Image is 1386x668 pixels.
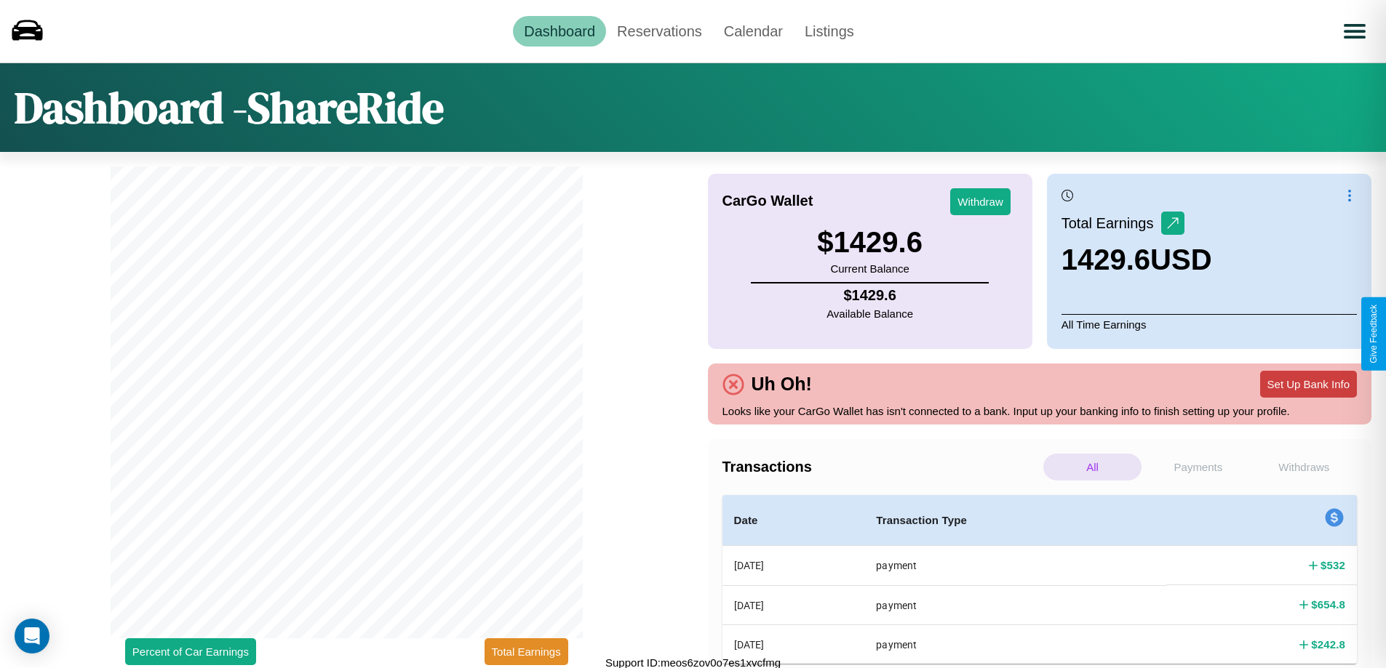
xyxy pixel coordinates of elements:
a: Listings [794,16,865,47]
p: Looks like your CarGo Wallet has isn't connected to a bank. Input up your banking info to finish ... [722,401,1358,421]
h4: CarGo Wallet [722,193,813,209]
h4: $ 532 [1321,558,1345,573]
button: Set Up Bank Info [1260,371,1357,398]
h4: $ 242.8 [1311,637,1345,652]
p: Current Balance [817,259,923,278]
th: payment [864,625,1166,664]
h4: $ 1429.6 [827,287,913,304]
a: Reservations [606,16,713,47]
th: [DATE] [722,585,865,624]
h4: $ 654.8 [1311,597,1345,612]
p: Withdraws [1255,454,1353,480]
button: Percent of Car Earnings [125,638,256,665]
h4: Uh Oh! [744,374,819,395]
button: Total Earnings [485,638,568,665]
div: Open Intercom Messenger [15,619,49,653]
p: Total Earnings [1062,210,1161,236]
a: Calendar [713,16,794,47]
h3: $ 1429.6 [817,226,923,259]
h3: 1429.6 USD [1062,244,1212,276]
h4: Transaction Type [876,512,1155,529]
a: Dashboard [513,16,606,47]
button: Withdraw [950,188,1011,215]
div: Give Feedback [1369,305,1379,363]
button: Open menu [1334,11,1375,52]
th: [DATE] [722,625,865,664]
p: All [1043,454,1142,480]
th: payment [864,585,1166,624]
h4: Date [734,512,853,529]
th: payment [864,546,1166,586]
table: simple table [722,495,1358,664]
p: Payments [1149,454,1247,480]
p: Available Balance [827,304,913,323]
p: All Time Earnings [1062,314,1357,334]
th: [DATE] [722,546,865,586]
h1: Dashboard - ShareRide [15,78,444,137]
h4: Transactions [722,459,1040,475]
